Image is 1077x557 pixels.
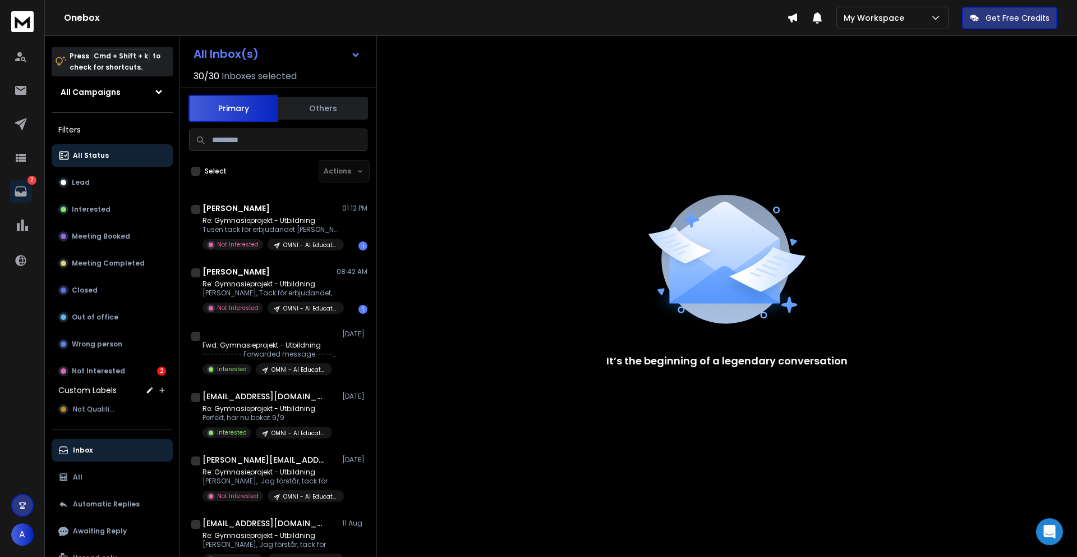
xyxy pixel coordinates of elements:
[205,167,227,176] label: Select
[27,176,36,185] p: 2
[194,48,259,60] h1: All Inbox(s)
[342,455,367,464] p: [DATE]
[283,241,337,249] p: OMNI - AI Education: Staffing & Recruiting, 1-500 (SV)
[157,367,166,376] div: 2
[342,392,367,401] p: [DATE]
[73,473,82,482] p: All
[72,340,122,349] p: Wrong person
[217,240,259,249] p: Not Interested
[222,70,297,83] h3: Inboxes selected
[358,241,367,250] div: 1
[52,333,173,355] button: Wrong person
[52,439,173,462] button: Inbox
[72,205,111,214] p: Interested
[52,122,173,138] h3: Filters
[278,96,368,121] button: Others
[52,279,173,302] button: Closed
[271,366,325,374] p: OMNI - AI Education: Real Estate, [GEOGRAPHIC_DATA] (1-200) [DOMAIN_NAME]
[72,178,90,187] p: Lead
[962,7,1057,29] button: Get Free Credits
[185,43,370,65] button: All Inbox(s)
[73,151,109,160] p: All Status
[202,413,332,422] p: Perfekt, har nu bokat 9/9
[202,404,332,413] p: Re: Gymnasieprojekt - Utbildning
[72,367,125,376] p: Not Interested
[202,518,326,529] h1: [EMAIL_ADDRESS][DOMAIN_NAME]
[11,523,34,546] button: A
[342,204,367,213] p: 01:12 PM
[217,428,247,437] p: Interested
[73,446,93,455] p: Inbox
[283,304,337,313] p: OMNI - AI Education: Translation, 1-500 (SV)
[202,454,326,465] h1: [PERSON_NAME][EMAIL_ADDRESS][DOMAIN_NAME]
[52,225,173,248] button: Meeting Booked
[202,477,337,486] p: [PERSON_NAME], Jag förstår, tack för
[52,81,173,103] button: All Campaigns
[72,232,130,241] p: Meeting Booked
[1036,518,1063,545] div: Open Intercom Messenger
[202,468,337,477] p: Re: Gymnasieprojekt - Utbildning
[202,225,337,234] p: Tusen tack för erbjudandet [PERSON_NAME],
[58,385,117,396] h3: Custom Labels
[217,304,259,312] p: Not Interested
[92,49,150,62] span: Cmd + Shift + k
[72,313,118,322] p: Out of office
[606,353,848,369] p: It’s the beginning of a legendary conversation
[188,95,278,122] button: Primary
[202,280,337,289] p: Re: Gymnasieprojekt - Utbildning
[217,492,259,500] p: Not Interested
[194,70,219,83] span: 30 / 30
[283,492,337,501] p: OMNI - AI Education: Staffing & Recruiting, 1-500 (SV)
[52,171,173,194] button: Lead
[271,429,325,437] p: OMNI - AI Education: Real Estate, [GEOGRAPHIC_DATA] (1-200) [DOMAIN_NAME]
[52,493,173,515] button: Automatic Replies
[202,203,270,214] h1: [PERSON_NAME]
[202,341,337,350] p: Fwd: Gymnasieprojekt - Utbildning
[10,180,32,203] a: 2
[73,405,118,414] span: Not Qualified
[52,198,173,221] button: Interested
[217,365,247,373] p: Interested
[52,360,173,382] button: Not Interested2
[11,11,34,32] img: logo
[52,252,173,275] button: Meeting Completed
[72,259,145,268] p: Meeting Completed
[202,531,337,540] p: Re: Gymnasieprojekt - Utbildning
[342,519,367,528] p: 11 Aug
[337,267,367,276] p: 08:42 AM
[64,11,787,25] h1: Onebox
[52,466,173,488] button: All
[202,391,326,402] h1: [EMAIL_ADDRESS][DOMAIN_NAME]
[342,330,367,339] p: [DATE]
[72,286,98,295] p: Closed
[202,216,337,225] p: Re: Gymnasieprojekt - Utbildning
[52,520,173,542] button: Awaiting Reply
[986,12,1050,24] p: Get Free Credits
[358,305,367,314] div: 1
[202,350,337,359] p: ---------- Forwarded message --------- From: [PERSON_NAME]
[202,266,270,277] h1: [PERSON_NAME]
[52,144,173,167] button: All Status
[52,306,173,328] button: Out of office
[202,540,337,549] p: [PERSON_NAME], Jag förstår, tack för
[52,398,173,421] button: Not Qualified
[73,500,140,509] p: Automatic Replies
[61,86,121,98] h1: All Campaigns
[202,289,337,298] p: [PERSON_NAME], Tack för erbjudandet,
[70,51,160,73] p: Press to check for shortcuts.
[73,527,127,536] p: Awaiting Reply
[844,12,909,24] p: My Workspace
